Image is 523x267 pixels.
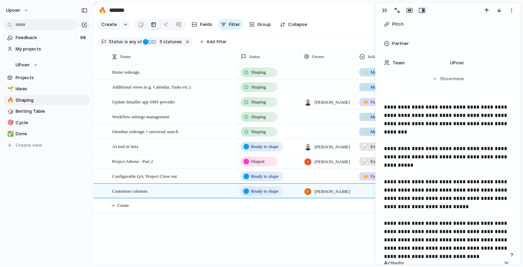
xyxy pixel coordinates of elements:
button: Add filter [196,37,231,47]
span: more [453,75,464,82]
span: Shaping [251,69,266,76]
a: 🎯Cycle [3,118,90,128]
span: Betting Table [16,108,88,115]
span: AI tool in beta [112,142,138,150]
span: UPowr [450,59,464,66]
span: Additional views (e.g. Calendar, Tasks etc.) [112,83,191,91]
span: [PERSON_NAME] [314,188,350,195]
span: [PERSON_NAME] [314,99,350,106]
span: ✨ [363,84,368,90]
button: Collapse [277,19,310,30]
span: Create [101,21,117,28]
span: My projects [16,46,88,53]
span: 🤝 [363,174,368,179]
span: Collapse [288,21,307,28]
span: Make it easy [363,128,393,135]
span: upowr [6,7,20,14]
span: is [125,39,128,45]
span: Create view [16,142,42,149]
span: 🤝 [363,99,368,104]
span: Expand & Deepen (Phase 2) [363,158,405,165]
span: [PERSON_NAME] [314,158,350,165]
span: Customise columns [112,187,147,195]
button: Filter [218,19,243,30]
span: Update Installer app SMS provider [112,98,175,105]
button: Showmore [384,73,512,85]
div: ✅ [7,130,12,138]
span: Omnibar redesign + universal search [112,127,178,135]
span: ✨ [363,129,368,134]
span: statuses [157,39,182,45]
span: Shaping [251,99,266,105]
span: Make it easy [363,84,393,91]
span: Partner [392,40,409,47]
span: Pitch [392,21,404,28]
span: Ready to shape [251,173,278,180]
span: Make it easy [363,69,393,76]
span: 5 [157,39,163,44]
a: 🎲Betting Table [3,106,90,117]
a: ✅Done [3,129,90,139]
span: Partner [363,173,384,180]
button: Fields [189,19,215,30]
span: Done [16,130,88,137]
span: Cycle [16,119,88,126]
span: Ideas [16,85,88,92]
button: isany of [123,38,143,46]
button: Group [246,19,274,30]
span: Shaping [251,128,266,135]
div: 🎯 [7,119,12,127]
span: Ready to shape [251,143,278,150]
button: ✅ [6,130,13,137]
span: Partner [363,99,384,105]
a: My projects [3,44,90,54]
span: Home redesign [112,68,139,76]
span: 📈 [363,144,368,149]
span: 📈 [363,159,368,164]
span: Create [117,202,129,209]
a: 🔥Shaping [3,95,90,105]
span: Add filter [207,39,227,45]
span: Show [440,75,452,82]
span: Shaping [16,97,88,104]
button: 🎲 [6,108,13,115]
span: Shaped [251,158,264,165]
a: Projects [3,73,90,83]
span: Fields [200,21,212,28]
span: Make it easy [363,113,393,120]
div: 🎲 [7,108,12,116]
div: 🔥 [99,6,106,15]
span: Shaping [251,84,266,91]
span: ✨ [363,114,368,119]
button: upowr [3,5,33,16]
button: Create [97,19,120,30]
span: [PERSON_NAME] [314,144,350,150]
span: UPowr [16,62,30,68]
span: Configurable QA/ Project Close out [112,172,177,180]
span: Filter [229,21,240,28]
button: 5 statuses [142,38,183,46]
button: UPowr [3,60,90,70]
span: Projects [16,74,88,81]
button: 🔥 [6,97,13,104]
a: Feedback68 [3,33,90,43]
span: Group [257,21,271,28]
button: 🔥 [97,5,108,16]
span: Initiatives [368,53,386,60]
div: 🔥 [7,96,12,104]
button: 🎯 [6,119,13,126]
span: Status [109,39,123,45]
span: Expand & Deepen (Phase 2) [363,143,405,150]
button: Create view [3,140,90,150]
span: Name [120,53,131,60]
a: 🌱Ideas [3,84,90,94]
span: any of [128,39,141,45]
span: Feedback [16,34,78,41]
button: 🌱 [6,85,13,92]
span: Ready to shape [251,188,278,195]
